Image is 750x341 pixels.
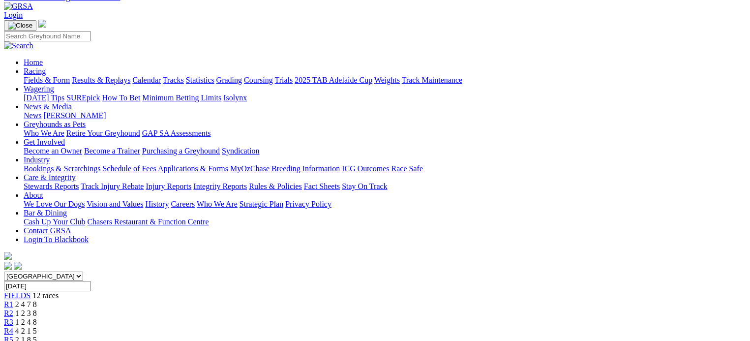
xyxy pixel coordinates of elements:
a: Schedule of Fees [102,164,156,173]
a: Industry [24,155,50,164]
a: History [145,200,169,208]
a: About [24,191,43,199]
a: R1 [4,300,13,309]
a: Careers [171,200,195,208]
a: Results & Replays [72,76,130,84]
img: GRSA [4,2,33,11]
a: Track Maintenance [402,76,462,84]
span: 4 2 1 5 [15,327,37,335]
img: logo-grsa-white.png [38,20,46,28]
a: R4 [4,327,13,335]
a: Who We Are [24,129,64,137]
a: Racing [24,67,46,75]
a: Grading [216,76,242,84]
a: Coursing [244,76,273,84]
a: Trials [274,76,293,84]
input: Search [4,31,91,41]
a: Home [24,58,43,66]
a: Rules & Policies [249,182,302,190]
a: Isolynx [223,93,247,102]
span: 1 2 4 8 [15,318,37,326]
img: twitter.svg [14,262,22,270]
span: 2 4 7 8 [15,300,37,309]
a: Strategic Plan [240,200,283,208]
a: Purchasing a Greyhound [142,147,220,155]
a: Fact Sheets [304,182,340,190]
a: Tracks [163,76,184,84]
a: News & Media [24,102,72,111]
div: Racing [24,76,746,85]
input: Select date [4,281,91,291]
div: Bar & Dining [24,217,746,226]
a: Care & Integrity [24,173,76,182]
a: [PERSON_NAME] [43,111,106,120]
div: Industry [24,164,746,173]
div: Get Involved [24,147,746,155]
a: Retire Your Greyhound [66,129,140,137]
a: We Love Our Dogs [24,200,85,208]
a: Bar & Dining [24,209,67,217]
div: About [24,200,746,209]
button: Toggle navigation [4,20,36,31]
a: Bookings & Scratchings [24,164,100,173]
a: Privacy Policy [285,200,331,208]
img: Search [4,41,33,50]
a: [DATE] Tips [24,93,64,102]
a: 2025 TAB Adelaide Cup [295,76,372,84]
a: Cash Up Your Club [24,217,85,226]
a: Weights [374,76,400,84]
a: Chasers Restaurant & Function Centre [87,217,209,226]
a: Injury Reports [146,182,191,190]
a: Become an Owner [24,147,82,155]
a: Race Safe [391,164,422,173]
a: Greyhounds as Pets [24,120,86,128]
a: Statistics [186,76,214,84]
img: Close [8,22,32,30]
a: GAP SA Assessments [142,129,211,137]
img: facebook.svg [4,262,12,270]
a: Integrity Reports [193,182,247,190]
div: Wagering [24,93,746,102]
span: 12 races [32,291,59,300]
a: News [24,111,41,120]
img: logo-grsa-white.png [4,252,12,260]
div: Greyhounds as Pets [24,129,746,138]
a: Wagering [24,85,54,93]
a: Calendar [132,76,161,84]
a: Minimum Betting Limits [142,93,221,102]
span: 1 2 3 8 [15,309,37,317]
a: Stewards Reports [24,182,79,190]
a: Applications & Forms [158,164,228,173]
a: FIELDS [4,291,30,300]
a: R2 [4,309,13,317]
a: Login To Blackbook [24,235,89,244]
a: Vision and Values [87,200,143,208]
a: SUREpick [66,93,100,102]
a: Who We Are [197,200,238,208]
a: How To Bet [102,93,141,102]
div: News & Media [24,111,746,120]
div: Care & Integrity [24,182,746,191]
a: Track Injury Rebate [81,182,144,190]
a: Stay On Track [342,182,387,190]
a: Contact GRSA [24,226,71,235]
a: ICG Outcomes [342,164,389,173]
a: Syndication [222,147,259,155]
a: MyOzChase [230,164,270,173]
a: Become a Trainer [84,147,140,155]
a: R3 [4,318,13,326]
a: Breeding Information [271,164,340,173]
a: Get Involved [24,138,65,146]
a: Fields & Form [24,76,70,84]
a: Login [4,11,23,19]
